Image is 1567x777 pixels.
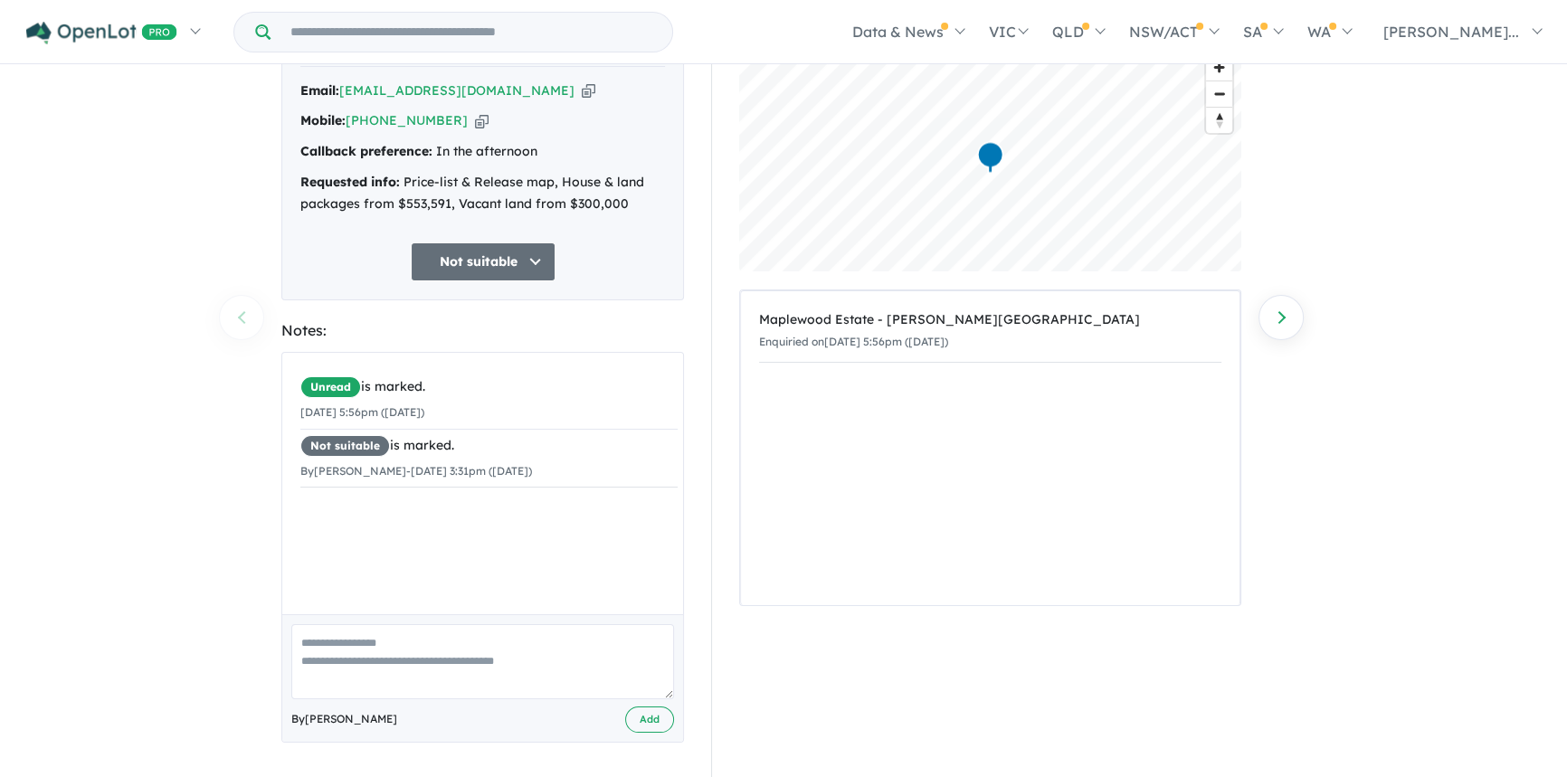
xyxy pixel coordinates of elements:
small: [DATE] 5:56pm ([DATE]) [300,405,424,419]
button: Copy [475,111,489,130]
img: Openlot PRO Logo White [26,22,177,44]
div: In the afternoon [300,141,665,163]
span: Not suitable [300,435,390,457]
strong: Callback preference: [300,143,432,159]
span: Reset bearing to north [1206,108,1232,133]
a: Maplewood Estate - [PERSON_NAME][GEOGRAPHIC_DATA]Enquiried on[DATE] 5:56pm ([DATE]) [759,300,1221,363]
button: Zoom in [1206,54,1232,81]
div: is marked. [300,376,678,398]
strong: Mobile: [300,112,346,128]
div: Map marker [977,141,1004,175]
a: [EMAIL_ADDRESS][DOMAIN_NAME] [339,82,575,99]
button: Zoom out [1206,81,1232,107]
div: Notes: [281,318,684,343]
span: Unread [300,376,361,398]
button: Reset bearing to north [1206,107,1232,133]
small: Enquiried on [DATE] 5:56pm ([DATE]) [759,335,948,348]
strong: Email: [300,82,339,99]
canvas: Map [739,45,1241,271]
span: [PERSON_NAME]... [1383,23,1519,41]
input: Try estate name, suburb, builder or developer [274,13,669,52]
small: By [PERSON_NAME] - [DATE] 3:31pm ([DATE]) [300,464,532,478]
button: Not suitable [411,242,556,281]
div: is marked. [300,435,678,457]
button: Add [625,706,674,733]
div: Price-list & Release map, House & land packages from $553,591, Vacant land from $300,000 [300,172,665,215]
div: Maplewood Estate - [PERSON_NAME][GEOGRAPHIC_DATA] [759,309,1221,331]
a: [PHONE_NUMBER] [346,112,468,128]
span: By [PERSON_NAME] [291,710,397,728]
button: Copy [582,81,595,100]
strong: Requested info: [300,174,400,190]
